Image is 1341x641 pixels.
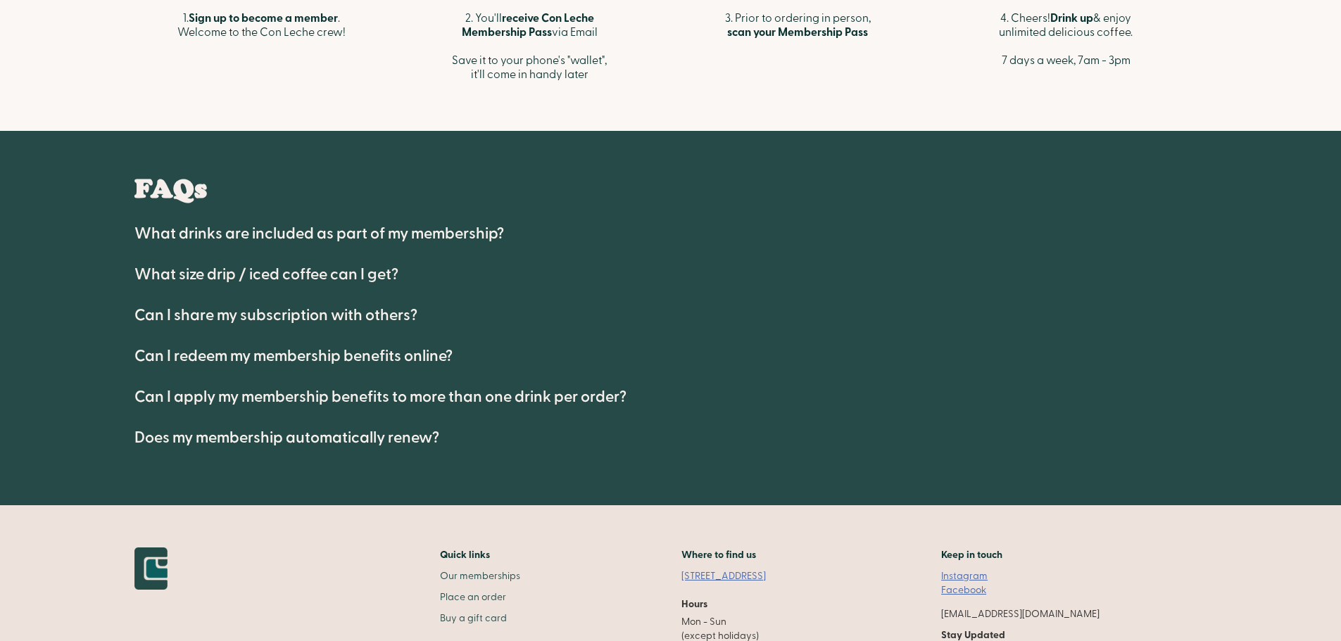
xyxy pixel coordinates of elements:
a: Place an order [440,590,520,604]
strong: become a member [241,11,338,25]
p: 2. You'll via Email Save it to your phone's "wallet", it'll come in handy later [424,11,636,82]
h2: Quick links [440,547,520,562]
p: 4. Cheers! & enjoy unlimited delicious coffee. ‍ 7 days a week, 7am - 3pm [999,11,1133,68]
strong: Sign up to [189,11,239,25]
h5: Keep in touch [941,547,1002,562]
h4: What size drip / iced coffee can I get? [134,266,398,283]
a: Our memberships [440,569,520,583]
strong: Drink up [1050,11,1093,25]
h1: FAQs [134,173,208,204]
h5: Hours [681,597,707,611]
a: Buy a gift card [440,611,520,626]
h4: Can I redeem my membership benefits online? [134,348,453,364]
h4: Can I apply my membership benefits to more than one drink per order? [134,388,627,405]
h4: Does my membership automatically renew? [134,429,439,446]
a: Instagram [941,569,988,583]
strong: receive Con Leche Membership Pass [462,11,594,39]
a: Facebook [941,583,986,597]
h4: What drinks are included as part of my membership? [134,225,504,242]
div: [EMAIL_ADDRESS][DOMAIN_NAME] [941,607,1100,621]
p: 1. . Welcome to the Con Leche crew! [177,11,346,39]
h5: Where to find us [681,547,756,562]
h4: Can I share my subscription with others? [134,307,417,324]
p: 3. Prior to ordering in person, ‍ [725,11,871,53]
strong: scan your Membership Pass [727,25,868,39]
a: [STREET_ADDRESS] [681,569,780,583]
